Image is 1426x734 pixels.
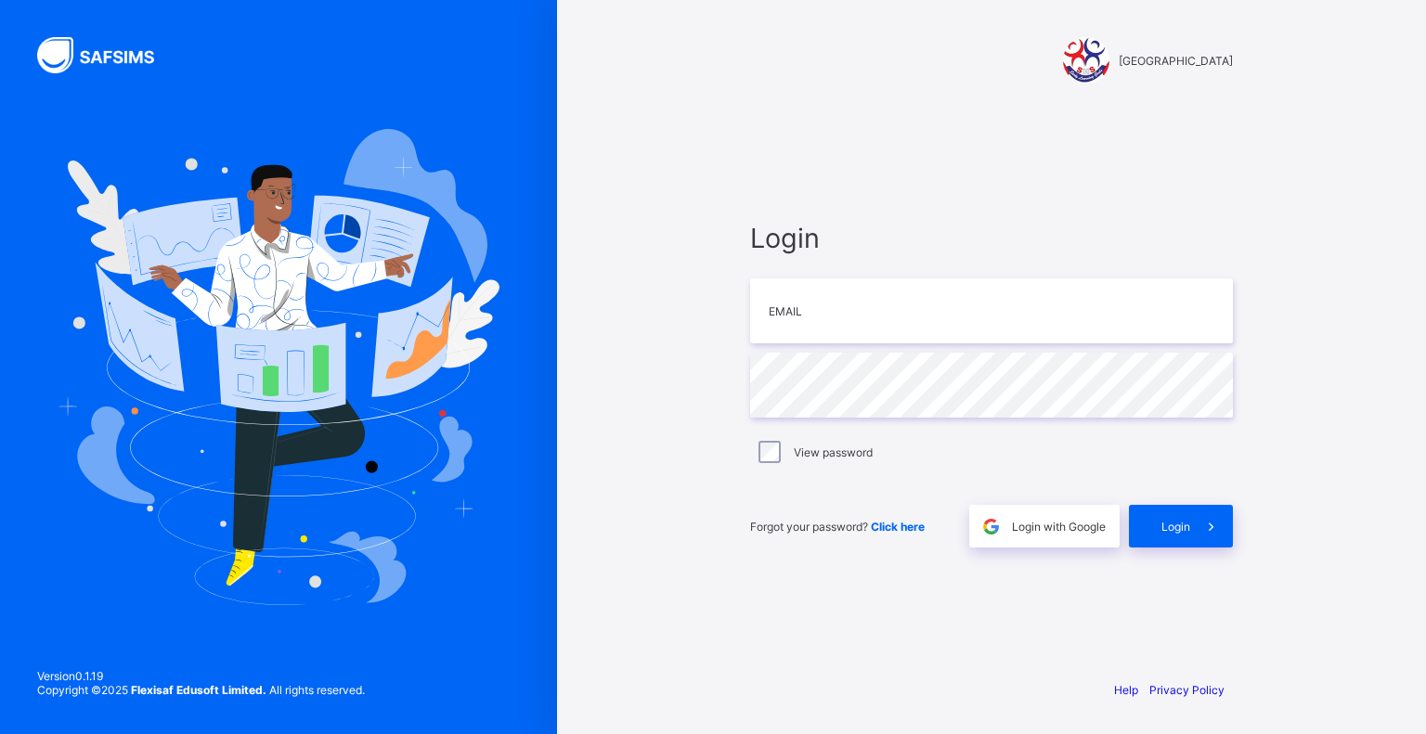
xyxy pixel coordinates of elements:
a: Privacy Policy [1149,683,1225,697]
span: Forgot your password? [750,520,925,534]
label: View password [794,445,873,459]
span: [GEOGRAPHIC_DATA] [1119,54,1233,68]
img: google.396cfc9801f0270233282035f929180a.svg [980,516,1002,537]
span: Copyright © 2025 All rights reserved. [37,683,365,697]
span: Login [1161,520,1190,534]
strong: Flexisaf Edusoft Limited. [131,683,266,697]
img: SAFSIMS Logo [37,37,176,73]
span: Version 0.1.19 [37,669,365,683]
span: Login [750,222,1233,254]
a: Click here [871,520,925,534]
span: Login with Google [1012,520,1106,534]
a: Help [1114,683,1138,697]
img: Hero Image [58,129,499,604]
